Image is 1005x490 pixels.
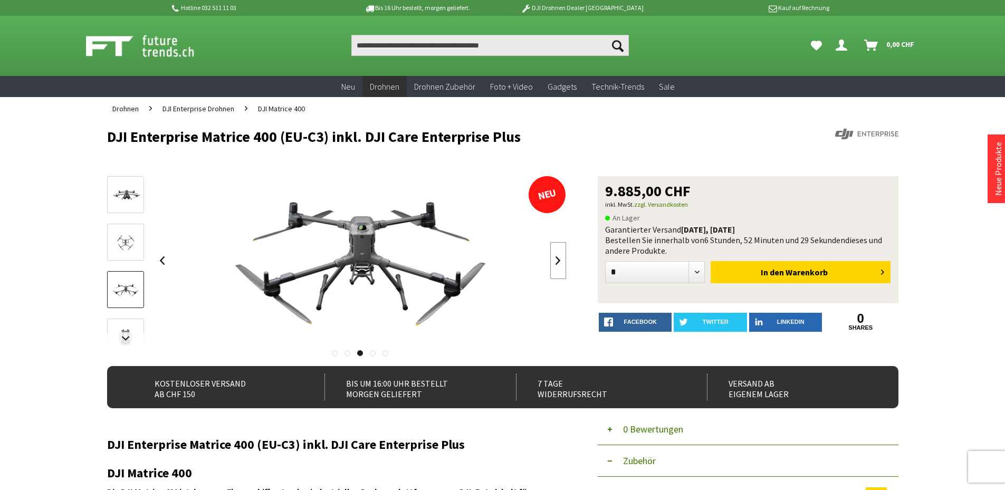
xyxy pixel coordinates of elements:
div: Garantierter Versand Bestellen Sie innerhalb von dieses und andere Produkte. [605,224,891,256]
span: In den [761,267,784,277]
a: Technik-Trends [584,76,652,98]
span: Gadgets [548,81,577,92]
span: Neu [341,81,355,92]
div: Versand ab eigenem Lager [707,374,875,400]
span: 0,00 CHF [886,36,914,53]
span: 9.885,00 CHF [605,184,691,198]
button: Suchen [607,35,629,56]
img: DJI Enterprise [835,129,898,139]
span: Warenkorb [786,267,828,277]
a: Drohnen [107,97,144,120]
p: Kauf auf Rechnung [665,2,829,14]
span: DJI Enterprise Drohnen [162,104,234,113]
span: Drohnen [370,81,399,92]
button: 0 Bewertungen [598,414,898,445]
span: Foto + Video [490,81,533,92]
span: Drohnen Zubehör [414,81,475,92]
span: An Lager [605,212,640,224]
button: In den Warenkorb [711,261,891,283]
a: Drohnen Zubehör [407,76,483,98]
a: facebook [599,313,672,332]
a: Foto + Video [483,76,540,98]
span: Technik-Trends [591,81,644,92]
img: Vorschau: DJI Enterprise Matrice 400 (EU-C3) inkl. DJI Care Enterprise Plus [110,187,141,204]
div: Bis um 16:00 Uhr bestellt Morgen geliefert [324,374,493,400]
input: Produkt, Marke, Kategorie, EAN, Artikelnummer… [351,35,629,56]
p: DJI Drohnen Dealer [GEOGRAPHIC_DATA] [500,2,664,14]
a: shares [824,324,897,331]
span: Drohnen [112,104,139,113]
div: 7 Tage Widerrufsrecht [516,374,684,400]
h2: DJI Enterprise Matrice 400 (EU-C3) inkl. DJI Care Enterprise Plus [107,438,566,451]
a: LinkedIn [749,313,822,332]
a: DJI Matrice 400 [253,97,310,120]
a: Meine Favoriten [806,35,827,56]
a: twitter [674,313,747,332]
h2: DJI Matrice 400 [107,466,566,480]
p: Bis 16 Uhr bestellt, morgen geliefert. [335,2,500,14]
span: Sale [659,81,675,92]
a: Dein Konto [831,35,856,56]
a: 0 [824,313,897,324]
div: Kostenloser Versand ab CHF 150 [133,374,302,400]
p: Hotline 032 511 11 03 [170,2,335,14]
a: Warenkorb [860,35,920,56]
a: DJI Enterprise Drohnen [157,97,240,120]
b: [DATE], [DATE] [681,224,735,235]
a: Sale [652,76,682,98]
img: Shop Futuretrends - zur Startseite wechseln [86,33,217,59]
a: Neue Produkte [993,142,1003,196]
span: LinkedIn [777,319,805,325]
span: DJI Matrice 400 [258,104,305,113]
span: twitter [703,319,729,325]
a: Drohnen [362,76,407,98]
p: inkl. MwSt. [605,198,891,211]
span: facebook [624,319,657,325]
a: Gadgets [540,76,584,98]
a: zzgl. Versandkosten [634,200,688,208]
button: Zubehör [598,445,898,477]
h1: DJI Enterprise Matrice 400 (EU-C3) inkl. DJI Care Enterprise Plus [107,129,740,145]
a: Neu [334,76,362,98]
span: 6 Stunden, 52 Minuten und 29 Sekunden [704,235,845,245]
